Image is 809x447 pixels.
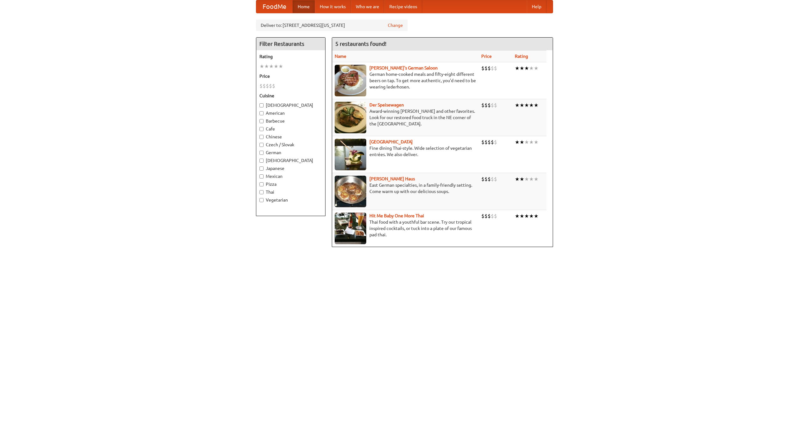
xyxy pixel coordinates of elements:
label: Japanese [259,165,322,172]
li: ★ [520,65,524,72]
p: German home-cooked meals and fifty-eight different beers on tap. To get more authentic, you'd nee... [335,71,476,90]
li: ★ [529,176,534,183]
li: $ [494,102,497,109]
h5: Rating [259,53,322,60]
label: Pizza [259,181,322,187]
label: Vegetarian [259,197,322,203]
li: $ [481,213,484,220]
img: speisewagen.jpg [335,102,366,133]
li: $ [484,102,488,109]
input: German [259,151,264,155]
li: ★ [269,63,274,70]
li: ★ [529,65,534,72]
li: ★ [534,65,538,72]
img: kohlhaus.jpg [335,176,366,207]
a: Der Speisewagen [369,102,404,107]
li: $ [481,139,484,146]
li: $ [481,65,484,72]
label: Barbecue [259,118,322,124]
li: $ [484,213,488,220]
li: ★ [534,102,538,109]
li: $ [488,176,491,183]
li: $ [269,82,272,89]
b: [PERSON_NAME] Haus [369,176,415,181]
p: Thai food with a youthful bar scene. Try our tropical inspired cocktails, or tuck into a plate of... [335,219,476,238]
li: $ [488,65,491,72]
label: Czech / Slovak [259,142,322,148]
li: $ [484,176,488,183]
a: [GEOGRAPHIC_DATA] [369,139,413,144]
li: $ [484,139,488,146]
li: ★ [278,63,283,70]
input: Mexican [259,174,264,178]
a: Hit Me Baby One More Thai [369,213,424,218]
input: Czech / Slovak [259,143,264,147]
li: ★ [520,213,524,220]
img: babythai.jpg [335,213,366,244]
li: ★ [534,213,538,220]
li: ★ [524,176,529,183]
a: Rating [515,54,528,59]
li: ★ [534,139,538,146]
li: ★ [264,63,269,70]
li: ★ [520,139,524,146]
li: ★ [520,102,524,109]
li: $ [494,176,497,183]
li: ★ [529,139,534,146]
li: ★ [529,213,534,220]
li: ★ [534,176,538,183]
a: [PERSON_NAME]'s German Saloon [369,65,438,70]
li: ★ [515,102,520,109]
label: [DEMOGRAPHIC_DATA] [259,102,322,108]
li: ★ [515,176,520,183]
li: $ [481,102,484,109]
li: ★ [274,63,278,70]
a: Price [481,54,492,59]
p: East German specialties, in a family-friendly setting. Come warm up with our delicious soups. [335,182,476,195]
input: American [259,111,264,115]
ng-pluralize: 5 restaurants found! [335,41,386,47]
input: [DEMOGRAPHIC_DATA] [259,103,264,107]
li: $ [488,213,491,220]
li: ★ [515,139,520,146]
a: Who we are [351,0,384,13]
img: esthers.jpg [335,65,366,96]
li: ★ [515,65,520,72]
li: $ [491,176,494,183]
a: How it works [315,0,351,13]
li: ★ [529,102,534,109]
label: Thai [259,189,322,195]
div: Deliver to: [STREET_ADDRESS][US_STATE] [256,20,408,31]
li: $ [488,102,491,109]
li: ★ [524,65,529,72]
li: $ [491,139,494,146]
input: Japanese [259,166,264,171]
a: Name [335,54,346,59]
li: $ [494,213,497,220]
input: Thai [259,190,264,194]
li: $ [494,139,497,146]
li: ★ [524,213,529,220]
li: $ [491,102,494,109]
li: $ [272,82,275,89]
p: Fine dining Thai-style. Wide selection of vegetarian entrées. We also deliver. [335,145,476,158]
h5: Price [259,73,322,79]
li: $ [484,65,488,72]
li: ★ [520,176,524,183]
h4: Filter Restaurants [256,38,325,50]
li: ★ [524,102,529,109]
input: [DEMOGRAPHIC_DATA] [259,159,264,163]
label: Mexican [259,173,322,179]
label: Chinese [259,134,322,140]
p: Award-winning [PERSON_NAME] and other favorites. Look for our restored food truck in the NE corne... [335,108,476,127]
li: $ [266,82,269,89]
input: Barbecue [259,119,264,123]
h5: Cuisine [259,93,322,99]
a: FoodMe [256,0,293,13]
label: American [259,110,322,116]
a: Home [293,0,315,13]
input: Vegetarian [259,198,264,202]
